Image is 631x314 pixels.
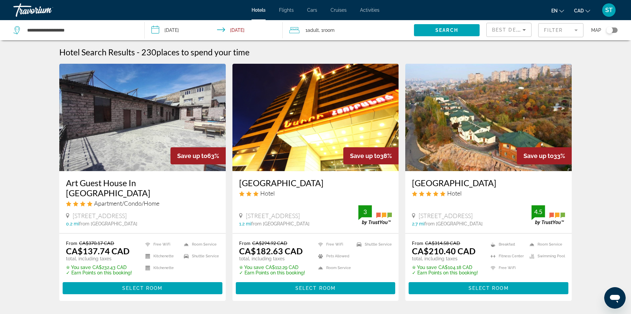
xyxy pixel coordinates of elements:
span: [STREET_ADDRESS] [246,212,300,219]
iframe: Button to launch messaging window [604,287,626,309]
span: Best Deals [492,27,527,33]
li: Breakfast [487,240,526,249]
ins: CA$137.74 CAD [66,246,130,256]
h1: Hotel Search Results [59,47,135,57]
span: from [GEOGRAPHIC_DATA] [424,221,483,226]
li: Fitness Center [487,252,526,260]
a: Hotel image [59,64,226,171]
span: From [239,240,251,246]
li: Swimming Pool [526,252,565,260]
li: Free WiFi [315,240,353,249]
span: Save up to [350,152,380,159]
button: Change language [551,6,564,15]
li: Room Service [526,240,565,249]
button: Select Room [409,282,568,294]
a: Cars [307,7,317,13]
img: Hotel image [405,64,572,171]
span: From [412,240,423,246]
p: CA$112.29 CAD [239,265,305,270]
p: ✓ Earn Points on this booking! [412,270,478,275]
li: Kitchenette [142,252,181,260]
span: From [66,240,77,246]
img: Hotel image [232,64,399,171]
span: Hotel [447,190,462,197]
span: Room [323,28,335,33]
div: 33% [517,147,572,164]
button: Filter [538,23,583,38]
div: 3 star Hotel [239,190,392,197]
li: Shuttle Service [353,240,392,249]
mat-select: Sort by [492,26,526,34]
li: Room Service [181,240,219,249]
span: [STREET_ADDRESS] [419,212,473,219]
a: Art Guest House In [GEOGRAPHIC_DATA] [66,178,219,198]
span: en [551,8,558,13]
button: Travelers: 1 adult, 0 children [283,20,414,40]
a: Travorium [13,1,80,19]
p: total, including taxes [66,256,132,261]
a: Hotels [252,7,266,13]
a: Select Room [409,283,568,291]
p: total, including taxes [412,256,478,261]
span: ST [605,7,613,13]
a: Cruises [331,7,347,13]
span: places to spend your time [156,47,250,57]
del: CA$294.92 CAD [252,240,287,246]
span: 2.7 mi [412,221,424,226]
span: Select Room [469,285,509,291]
ins: CA$182.63 CAD [239,246,303,256]
button: Select Room [236,282,396,294]
span: 1 [305,25,319,35]
span: 0.2 mi [66,221,79,226]
span: - [137,47,140,57]
span: , 1 [319,25,335,35]
div: 5 star Hotel [412,190,565,197]
a: Activities [360,7,379,13]
div: 63% [170,147,226,164]
a: [GEOGRAPHIC_DATA] [239,178,392,188]
del: CA$370.17 CAD [79,240,114,246]
span: ✮ You save [239,265,264,270]
span: Search [435,28,458,33]
li: Free WiFi [142,240,181,249]
li: Shuttle Service [181,252,219,260]
a: Select Room [236,283,396,291]
del: CA$314.58 CAD [425,240,460,246]
li: Pets Allowed [315,252,353,260]
button: Change currency [574,6,590,15]
button: Search [414,24,480,36]
a: [GEOGRAPHIC_DATA] [412,178,565,188]
button: Toggle map [601,27,618,33]
ins: CA$210.40 CAD [412,246,476,256]
p: total, including taxes [239,256,305,261]
div: 38% [343,147,399,164]
h2: 230 [141,47,250,57]
p: CA$104.18 CAD [412,265,478,270]
span: 1.2 mi [239,221,251,226]
span: ✮ You save [412,265,437,270]
span: from [GEOGRAPHIC_DATA] [251,221,309,226]
span: Adult [307,28,319,33]
span: Select Room [122,285,162,291]
span: ✮ You save [66,265,91,270]
img: trustyou-badge.svg [358,205,392,225]
div: 4 star Apartment [66,200,219,207]
button: Select Room [63,282,222,294]
span: [STREET_ADDRESS] [73,212,127,219]
button: User Menu [600,3,618,17]
span: CAD [574,8,584,13]
div: 3 [358,208,372,216]
a: Flights [279,7,294,13]
span: Select Room [295,285,336,291]
li: Free WiFi [487,264,526,272]
img: trustyou-badge.svg [532,205,565,225]
button: Check-in date: Oct 24, 2025 Check-out date: Oct 27, 2025 [145,20,283,40]
li: Room Service [315,264,353,272]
